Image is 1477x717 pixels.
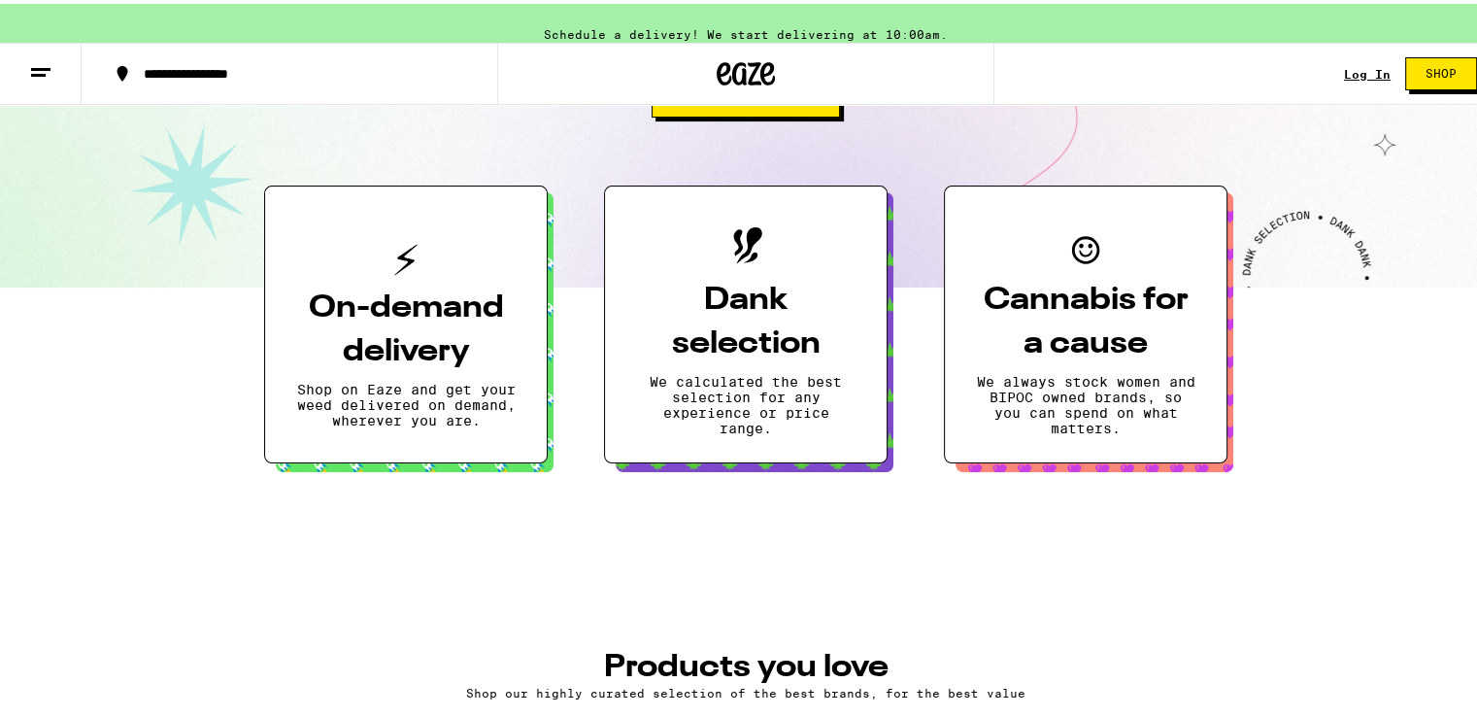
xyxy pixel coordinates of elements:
button: Dank selectionWe calculated the best selection for any experience or price range. [604,182,888,460]
h3: On-demand delivery [296,283,516,370]
button: Shop [1405,53,1477,86]
p: Shop on Eaze and get your weed delivered on demand, wherever you are. [296,378,516,425]
button: On-demand deliveryShop on Eaze and get your weed delivered on demand, wherever you are. [264,182,548,460]
h3: Dank selection [636,275,856,362]
p: We always stock women and BIPOC owned brands, so you can spend on what matters. [976,370,1195,432]
button: Cannabis for a causeWe always stock women and BIPOC owned brands, so you can spend on what matters. [944,182,1227,460]
h3: Cannabis for a cause [976,275,1195,362]
div: Log In [1344,64,1391,77]
span: Shop [1426,64,1457,76]
h3: PRODUCTS YOU LOVE [284,648,1208,679]
p: Shop our highly curated selection of the best brands, for the best value [284,683,1208,696]
p: We calculated the best selection for any experience or price range. [636,370,856,432]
